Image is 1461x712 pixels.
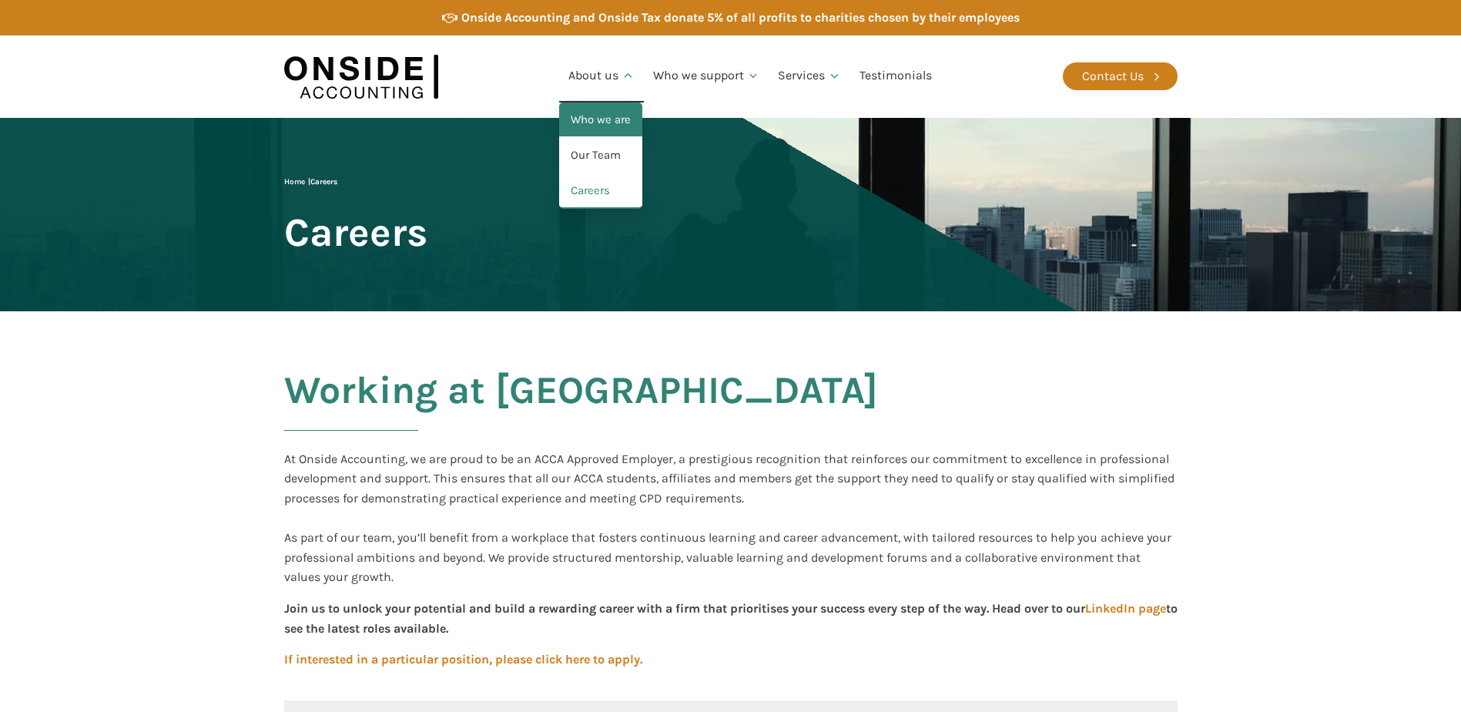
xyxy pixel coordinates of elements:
[559,102,642,138] a: Who we are
[284,650,642,670] a: If interested in a particular position, please click here to apply.
[1063,62,1178,90] a: Contact Us
[644,50,769,102] a: Who we support
[284,47,438,106] img: Onside Accounting
[284,369,878,449] h2: Working at [GEOGRAPHIC_DATA]
[284,599,1178,638] div: Join us to unlock your potential and build a rewarding career with a firm that prioritises your s...
[559,50,644,102] a: About us
[850,50,941,102] a: Testimonials
[284,177,305,186] a: Home
[461,8,1020,28] div: Onside Accounting and Onside Tax donate 5% of all profits to charities chosen by their employees
[284,177,337,186] span: |
[284,211,427,254] span: Careers
[559,173,642,209] a: Careers
[284,449,1178,587] div: At Onside Accounting, we are proud to be an ACCA Approved Employer, a prestigious recognition tha...
[769,50,850,102] a: Services
[559,138,642,173] a: Our Team
[310,177,337,186] span: Careers
[1085,601,1166,616] a: LinkedIn page
[1082,66,1144,86] div: Contact Us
